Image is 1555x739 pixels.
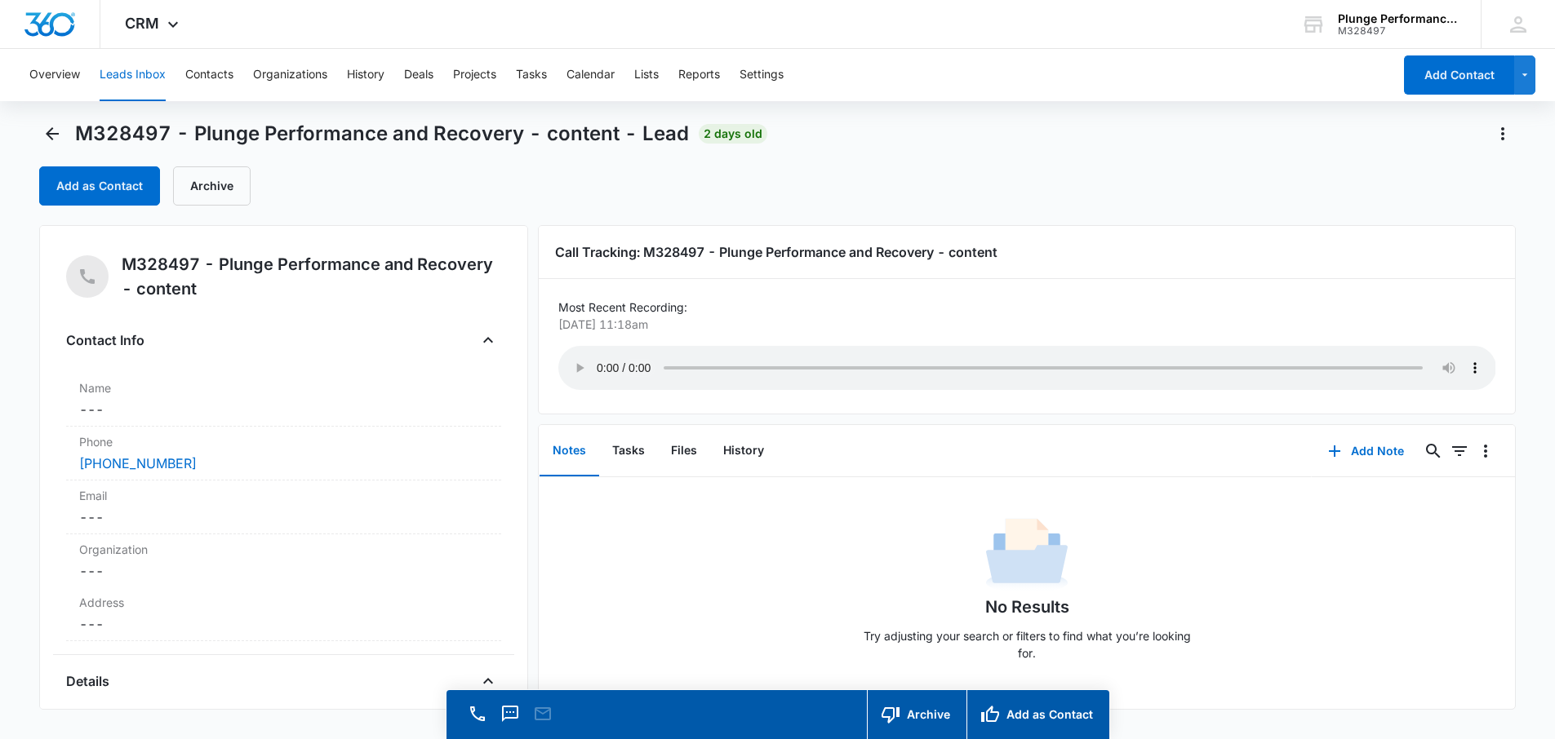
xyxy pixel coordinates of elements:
[1490,121,1516,147] button: Actions
[39,121,65,147] button: Back
[79,400,488,419] dd: ---
[253,49,327,101] button: Organizations
[1338,12,1457,25] div: account name
[79,507,488,527] dd: ---
[555,242,1499,262] h3: Call Tracking: M328497 - Plunge Performance and Recovery - content
[710,426,777,476] button: History
[173,166,251,206] button: Archive
[475,668,501,694] button: Close
[75,122,689,146] span: M328497 - Plunge Performance and Recovery - content - Lead
[699,124,767,144] span: 2 days old
[1312,431,1420,471] button: Add Note
[79,594,488,611] label: Address
[466,702,489,725] button: Call
[1404,55,1514,95] button: Add Contact
[566,49,615,101] button: Calendar
[125,15,159,32] span: CRM
[499,702,522,725] button: Text
[66,587,501,641] div: Address---
[1473,438,1499,464] button: Overflow Menu
[558,299,1496,316] p: Most Recent Recording:
[347,49,384,101] button: History
[867,690,966,739] button: Archive
[185,49,233,101] button: Contacts
[966,690,1109,739] button: Add as Contact
[658,426,710,476] button: Files
[66,427,501,480] div: Phone[PHONE_NUMBER]
[66,671,109,691] h4: Details
[79,561,488,581] dd: ---
[66,330,144,350] h4: Contact Info
[1446,438,1473,464] button: Filters
[558,316,1486,333] p: [DATE] 11:18am
[79,614,488,634] dd: ---
[29,49,80,101] button: Overview
[404,49,433,101] button: Deals
[79,379,488,396] label: Name
[39,166,160,206] button: Add as Contact
[499,712,522,726] a: Text
[66,480,501,534] div: Email---
[453,49,496,101] button: Projects
[100,49,166,101] button: Leads Inbox
[986,513,1068,595] img: No Data
[855,627,1198,662] p: Try adjusting your search or filters to find what you’re looking for.
[79,433,488,450] label: Phone
[634,49,659,101] button: Lists
[66,373,501,427] div: Name---
[79,541,488,558] label: Organization
[79,487,488,504] label: Email
[599,426,658,476] button: Tasks
[66,534,501,587] div: Organization---
[79,454,197,473] a: [PHONE_NUMBER]
[466,712,489,726] a: Call
[516,49,547,101] button: Tasks
[540,426,599,476] button: Notes
[475,327,501,353] button: Close
[740,49,784,101] button: Settings
[1338,25,1457,37] div: account id
[1420,438,1446,464] button: Search...
[985,595,1069,619] h1: No Results
[678,49,720,101] button: Reports
[558,346,1496,390] audio: Your browser does not support the audio tag.
[122,252,501,301] h5: M328497 - Plunge Performance and Recovery - content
